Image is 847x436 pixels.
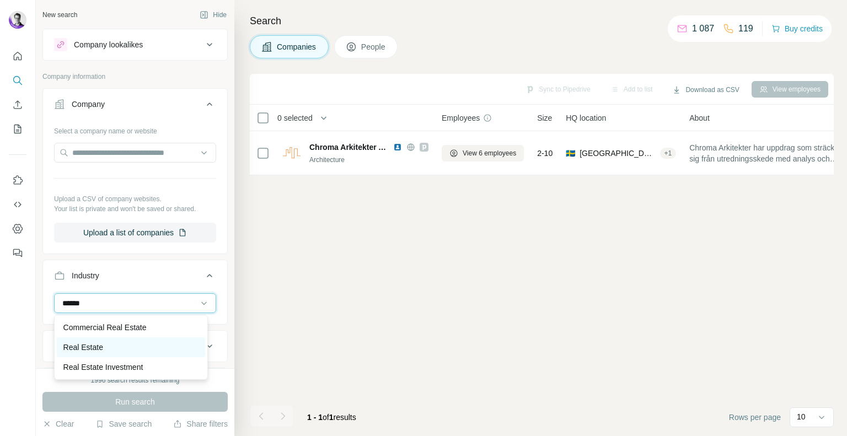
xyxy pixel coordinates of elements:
[95,418,152,429] button: Save search
[660,148,677,158] div: + 1
[361,41,387,52] span: People
[393,143,402,152] img: LinkedIn logo
[309,155,428,165] div: Architecture
[9,243,26,263] button: Feedback
[42,418,74,429] button: Clear
[54,122,216,136] div: Select a company name or website
[43,262,227,293] button: Industry
[42,10,77,20] div: New search
[9,11,26,29] img: Avatar
[277,112,313,123] span: 0 selected
[42,72,228,82] p: Company information
[9,119,26,139] button: My lists
[580,148,655,159] span: [GEOGRAPHIC_DATA], [GEOGRAPHIC_DATA]
[692,22,714,35] p: 1 087
[566,112,606,123] span: HQ location
[173,418,228,429] button: Share filters
[329,413,334,422] span: 1
[566,148,575,159] span: 🇸🇪
[9,219,26,239] button: Dashboard
[74,39,143,50] div: Company lookalikes
[63,362,143,373] p: Real Estate Investment
[283,144,301,162] img: Logo of Chroma Arkitekter AB
[797,411,806,422] p: 10
[277,41,317,52] span: Companies
[192,7,234,23] button: Hide
[307,413,323,422] span: 1 - 1
[54,204,216,214] p: Your list is private and won't be saved or shared.
[307,413,356,422] span: results
[9,71,26,90] button: Search
[729,412,781,423] span: Rows per page
[664,82,747,98] button: Download as CSV
[689,112,710,123] span: About
[91,375,180,385] div: 1996 search results remaining
[771,21,823,36] button: Buy credits
[309,142,388,153] span: Chroma Arkitekter AB
[43,333,227,359] button: HQ location
[9,170,26,190] button: Use Surfe on LinkedIn
[537,148,553,159] span: 2-10
[9,95,26,115] button: Enrich CSV
[43,91,227,122] button: Company
[442,112,480,123] span: Employees
[54,223,216,243] button: Upload a list of companies
[43,31,227,58] button: Company lookalikes
[442,145,524,162] button: View 6 employees
[9,46,26,66] button: Quick start
[72,270,99,281] div: Industry
[250,13,834,29] h4: Search
[54,194,216,204] p: Upload a CSV of company websites.
[72,99,105,110] div: Company
[63,342,103,353] p: Real Estate
[9,195,26,214] button: Use Surfe API
[63,322,147,333] p: Commercial Real Estate
[323,413,329,422] span: of
[537,112,552,123] span: Size
[463,148,516,158] span: View 6 employees
[738,22,753,35] p: 119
